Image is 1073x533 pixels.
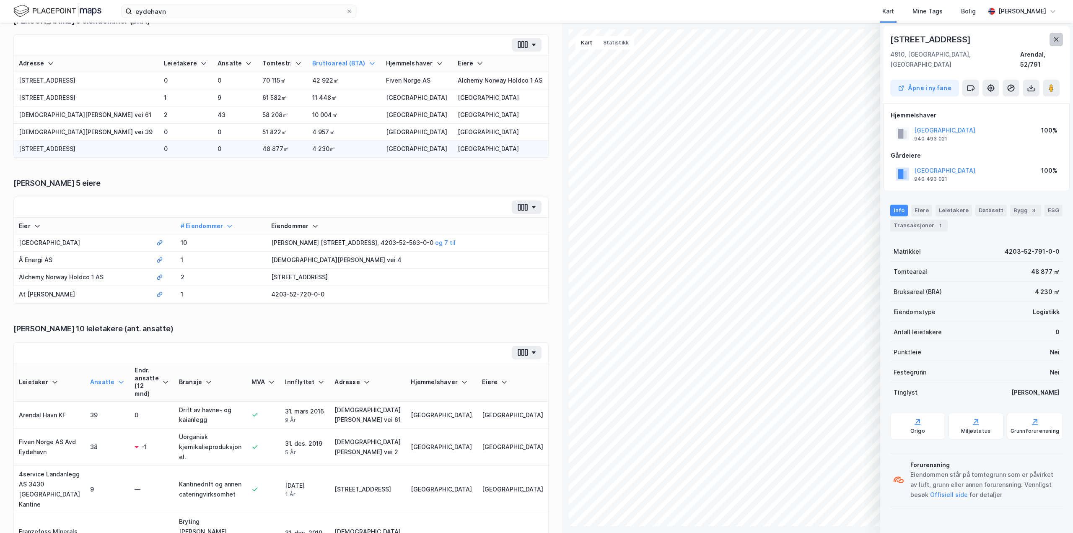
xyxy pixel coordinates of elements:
[85,402,130,429] td: 39
[14,269,151,286] td: Alchemy Norway Holdco 1 AS
[975,205,1007,216] div: Datasett
[910,428,925,434] div: Origo
[213,140,257,158] td: 0
[135,484,168,494] div: —
[285,406,324,424] div: 31. mars 2016
[890,33,972,46] div: [STREET_ADDRESS]
[453,89,548,107] td: [GEOGRAPHIC_DATA]
[386,60,448,68] div: Hjemmelshaver
[85,466,130,513] td: 9
[271,238,543,248] div: [PERSON_NAME] [STREET_ADDRESS], 4203-52-563-0-0
[85,429,130,466] td: 38
[285,491,324,498] div: 1 År
[312,60,376,68] div: Bruttoareal (BTA)
[213,124,257,141] td: 0
[159,140,213,158] td: 0
[329,402,406,429] td: [DEMOGRAPHIC_DATA][PERSON_NAME] vei 61
[910,470,1060,500] div: Eiendommen står på tomtegrunn som er påvirket av luft, grunn eller annen forurensning. Vennligst ...
[257,124,307,141] td: 51 822㎡
[911,205,932,216] div: Eiere
[1010,205,1041,216] div: Bygg
[14,140,159,158] td: [STREET_ADDRESS]
[406,429,477,466] td: [GEOGRAPHIC_DATA]
[891,151,1063,161] div: Gårdeiere
[218,60,252,68] div: Ansatte
[936,205,972,216] div: Leietakere
[14,72,159,89] td: [STREET_ADDRESS]
[381,89,453,107] td: [GEOGRAPHIC_DATA]
[271,222,543,230] div: Eiendommer
[159,89,213,107] td: 1
[910,460,1060,470] div: Forurensning
[1031,267,1060,277] div: 48 877 ㎡
[174,429,246,466] td: Uorganisk kjemikalieproduksjon el.
[285,439,324,456] div: 31. des. 2019
[381,72,453,89] td: Fiven Norge AS
[1041,166,1057,176] div: 100%
[13,178,549,188] div: [PERSON_NAME] 5 eiere
[411,378,472,386] div: Hjemmelshaver
[1011,428,1059,434] div: Grunnforurensning
[135,410,168,420] div: 0
[329,429,406,466] td: [DEMOGRAPHIC_DATA][PERSON_NAME] vei 2
[141,442,147,452] div: -1
[1029,206,1038,215] div: 3
[477,466,548,513] td: [GEOGRAPHIC_DATA]
[132,5,346,18] input: Søk på adresse, matrikkel, gårdeiere, leietakere eller personer
[458,60,543,68] div: Eiere
[285,416,324,424] div: 9 År
[406,466,477,513] td: [GEOGRAPHIC_DATA]
[285,449,324,456] div: 5 År
[14,286,151,303] td: At [PERSON_NAME]
[914,176,947,182] div: 940 493 021
[406,402,477,429] td: [GEOGRAPHIC_DATA]
[891,110,1063,120] div: Hjemmelshaver
[176,252,267,269] td: 1
[453,124,548,141] td: [GEOGRAPHIC_DATA]
[453,140,548,158] td: [GEOGRAPHIC_DATA]
[14,107,159,124] td: [DEMOGRAPHIC_DATA][PERSON_NAME] vei 61
[890,205,908,216] div: Info
[381,124,453,141] td: [GEOGRAPHIC_DATA]
[453,107,548,124] td: [GEOGRAPHIC_DATA]
[181,222,262,230] div: # Eiendommer
[213,107,257,124] td: 43
[307,107,381,124] td: 10 004㎡
[159,72,213,89] td: 0
[912,6,943,16] div: Mine Tags
[1031,493,1073,533] div: Chat Widget
[262,60,302,68] div: Tomtestr.
[213,72,257,89] td: 0
[307,124,381,141] td: 4 957㎡
[174,402,246,429] td: Drift av havne- og kaianlegg
[19,378,80,386] div: Leietaker
[477,429,548,466] td: [GEOGRAPHIC_DATA]
[257,72,307,89] td: 70 115㎡
[914,135,947,142] div: 940 493 021
[598,36,634,49] button: Statistikk
[164,60,207,68] div: Leietakere
[176,269,267,286] td: 2
[307,72,381,89] td: 42 922㎡
[13,324,549,334] div: [PERSON_NAME] 10 leietakere (ant. ansatte)
[575,36,597,49] button: Kart
[285,378,324,386] div: Innflyttet
[176,286,267,303] td: 1
[251,378,275,386] div: MVA
[1050,367,1060,377] div: Nei
[176,234,267,252] td: 10
[453,72,548,89] td: Alchemy Norway Holdco 1 AS
[381,107,453,124] td: [GEOGRAPHIC_DATA]
[159,107,213,124] td: 2
[894,267,927,277] div: Tomteareal
[961,6,976,16] div: Bolig
[159,124,213,141] td: 0
[894,247,921,257] div: Matrikkel
[890,220,948,231] div: Transaksjoner
[266,269,548,286] td: [STREET_ADDRESS]
[135,367,168,398] div: Endr. ansatte (12 mnd)
[307,89,381,107] td: 11 448㎡
[19,60,154,68] div: Adresse
[894,307,936,317] div: Eiendomstype
[257,140,307,158] td: 48 877㎡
